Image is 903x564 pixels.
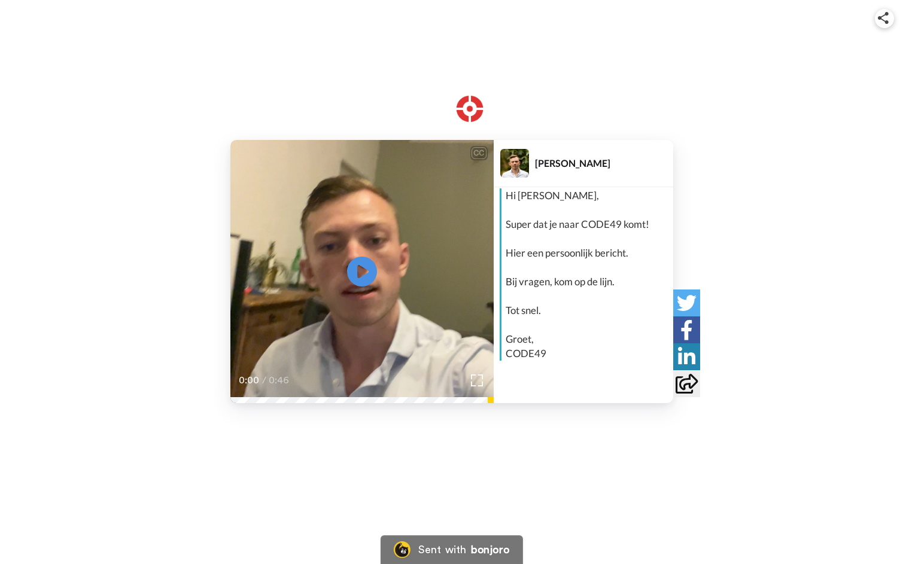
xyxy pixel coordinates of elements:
[472,147,487,159] div: CC
[405,74,498,122] img: tibor.nl bv logo
[500,149,529,178] img: Profile Image
[239,373,260,388] span: 0:00
[269,373,290,388] span: 0:46
[878,12,889,24] img: ic_share.svg
[262,373,266,388] span: /
[506,188,670,361] div: Hi [PERSON_NAME], Super dat je naar CODE49 komt! Hier een persoonlijk bericht. Bij vragen, kom op...
[471,374,483,386] img: Full screen
[535,157,673,169] div: [PERSON_NAME]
